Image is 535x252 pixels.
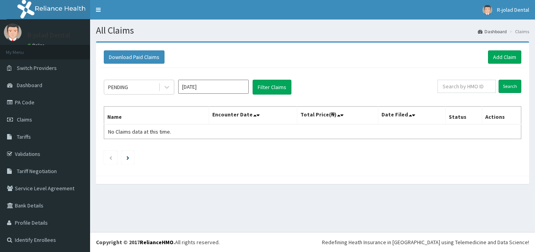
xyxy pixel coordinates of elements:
h1: All Claims [96,25,529,36]
img: User Image [483,5,492,15]
strong: Copyright © 2017 . [96,239,175,246]
li: Claims [508,28,529,35]
div: Redefining Heath Insurance in [GEOGRAPHIC_DATA] using Telemedicine and Data Science! [322,238,529,246]
input: Select Month and Year [178,80,249,94]
span: Switch Providers [17,64,57,71]
span: Claims [17,116,32,123]
th: Encounter Date [209,107,297,125]
th: Date Filed [378,107,446,125]
img: User Image [4,23,22,41]
input: Search by HMO ID [437,80,496,93]
span: Tariff Negotiation [17,168,57,175]
a: Dashboard [478,28,507,35]
button: Download Paid Claims [104,50,164,64]
a: Add Claim [488,50,521,64]
footer: All rights reserved. [90,232,535,252]
a: Previous page [109,154,112,161]
p: R-jolad Dental [27,32,70,39]
th: Name [104,107,209,125]
button: Filter Claims [253,80,291,95]
th: Actions [482,107,521,125]
th: Status [446,107,482,125]
div: PENDING [108,83,128,91]
span: Tariffs [17,133,31,140]
input: Search [499,80,521,93]
span: R-jolad Dental [497,6,529,13]
a: Next page [127,154,129,161]
span: Dashboard [17,82,42,89]
a: RelianceHMO [140,239,174,246]
a: Online [27,43,46,48]
th: Total Price(₦) [297,107,378,125]
span: No Claims data at this time. [108,128,171,135]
